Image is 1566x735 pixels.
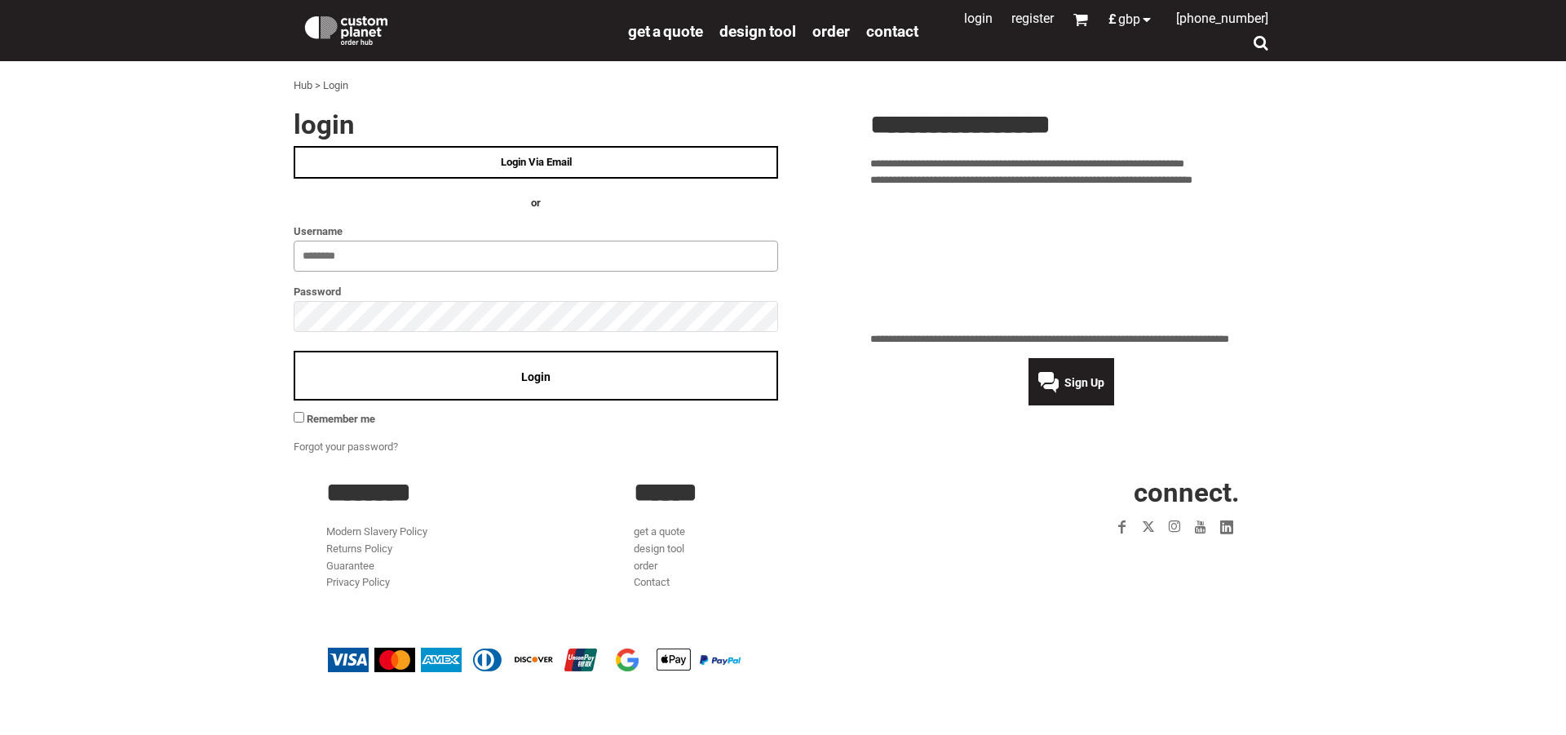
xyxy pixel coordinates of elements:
[719,21,796,40] a: design tool
[501,156,572,168] span: Login Via Email
[294,441,398,453] a: Forgot your password?
[866,21,918,40] a: Contact
[326,560,374,572] a: Guarantee
[1176,11,1268,26] span: [PHONE_NUMBER]
[1118,13,1140,26] span: GBP
[315,77,321,95] div: >
[294,111,778,138] h2: Login
[1011,11,1054,26] a: Register
[634,525,685,538] a: get a quote
[307,413,375,425] span: Remember me
[323,77,348,95] div: Login
[634,542,684,555] a: design tool
[294,79,312,91] a: Hub
[866,22,918,41] span: Contact
[1108,13,1118,26] span: £
[1064,376,1104,389] span: Sign Up
[560,648,601,672] img: China UnionPay
[514,648,555,672] img: Discover
[294,195,778,212] h4: OR
[964,11,993,26] a: Login
[326,542,392,555] a: Returns Policy
[812,21,850,40] a: order
[326,576,390,588] a: Privacy Policy
[634,576,670,588] a: Contact
[328,648,369,672] img: Visa
[607,648,648,672] img: Google Pay
[719,22,796,41] span: design tool
[294,412,304,423] input: Remember me
[294,4,620,53] a: Custom Planet
[628,21,703,40] a: get a quote
[326,525,427,538] a: Modern Slavery Policy
[302,12,391,45] img: Custom Planet
[812,22,850,41] span: order
[628,22,703,41] span: get a quote
[653,648,694,672] img: Apple Pay
[294,282,778,301] label: Password
[521,370,551,383] span: Login
[700,655,741,665] img: PayPal
[374,648,415,672] img: Mastercard
[421,648,462,672] img: American Express
[634,560,657,572] a: order
[294,222,778,241] label: Username
[1015,550,1240,569] iframe: Customer reviews powered by Trustpilot
[467,648,508,672] img: Diners Club
[942,479,1240,506] h2: CONNECT.
[870,199,1272,321] iframe: Customer reviews powered by Trustpilot
[294,146,778,179] a: Login Via Email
